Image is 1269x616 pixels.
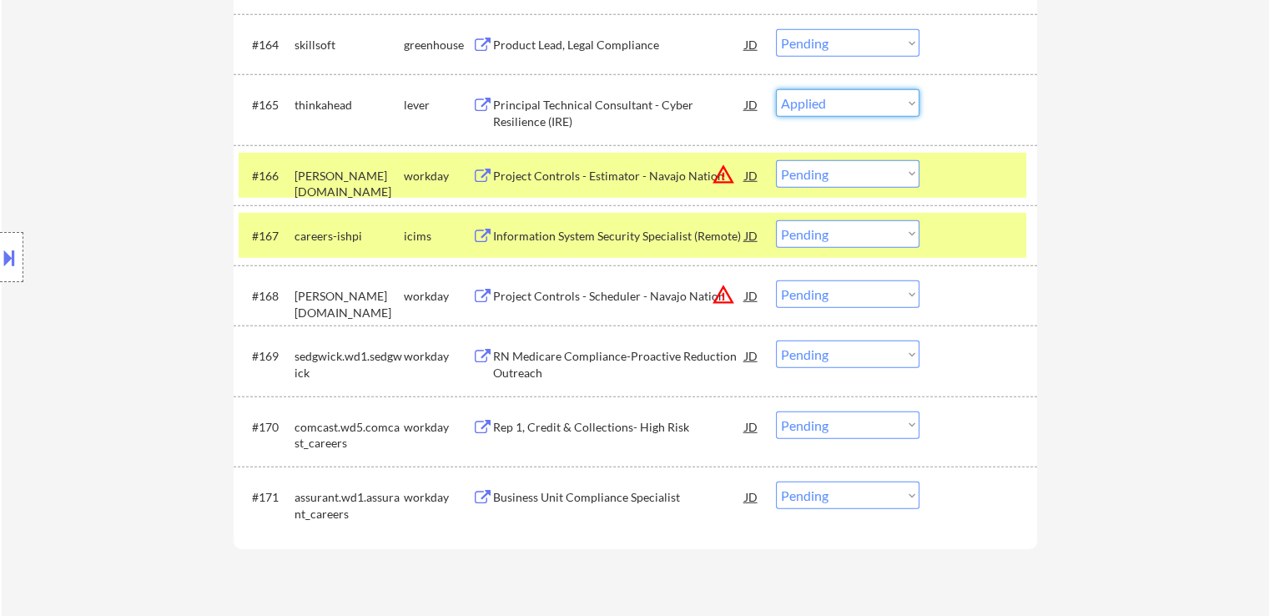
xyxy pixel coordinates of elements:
div: Product Lead, Legal Compliance [493,37,745,53]
div: Project Controls - Scheduler - Navajo Nation [493,288,745,305]
div: skillsoft [295,37,404,53]
div: #164 [252,37,281,53]
div: sedgwick.wd1.sedgwick [295,348,404,381]
div: workday [404,489,472,506]
div: #171 [252,489,281,506]
div: JD [743,341,760,371]
div: thinkahead [295,97,404,114]
div: Principal Technical Consultant - Cyber Resilience (IRE) [493,97,745,129]
button: warning_amber [712,163,735,186]
div: workday [404,168,472,184]
div: comcast.wd5.comcast_careers [295,419,404,452]
div: Project Controls - Estimator - Navajo Nation [493,168,745,184]
button: warning_amber [712,283,735,306]
div: workday [404,348,472,365]
div: greenhouse [404,37,472,53]
div: [PERSON_NAME][DOMAIN_NAME] [295,288,404,321]
div: JD [743,89,760,119]
div: JD [743,220,760,250]
div: assurant.wd1.assurant_careers [295,489,404,522]
div: Information System Security Specialist (Remote) [493,228,745,245]
div: JD [743,29,760,59]
div: JD [743,280,760,311]
div: #170 [252,419,281,436]
div: JD [743,160,760,190]
div: Business Unit Compliance Specialist [493,489,745,506]
div: lever [404,97,472,114]
div: workday [404,419,472,436]
div: Rep 1, Credit & Collections- High Risk [493,419,745,436]
div: JD [743,412,760,442]
div: workday [404,288,472,305]
div: #165 [252,97,281,114]
div: RN Medicare Compliance-Proactive Reduction Outreach [493,348,745,381]
div: icims [404,228,472,245]
div: JD [743,482,760,512]
div: careers-ishpi [295,228,404,245]
div: [PERSON_NAME][DOMAIN_NAME] [295,168,404,200]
